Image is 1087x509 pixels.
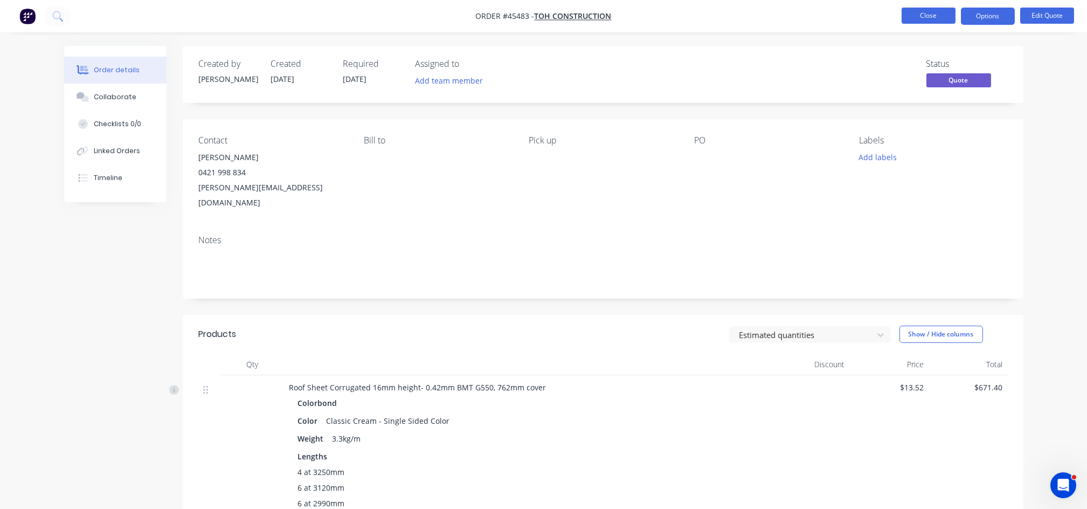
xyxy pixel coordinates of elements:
div: Order details [94,65,140,75]
div: Contact [199,135,347,146]
div: Status [926,59,1007,69]
iframe: Intercom live chat [1050,472,1076,498]
span: Order #45483 - [476,11,535,22]
span: [DATE] [271,74,295,84]
div: Bill to [364,135,511,146]
div: PO [694,135,842,146]
button: Edit Quote [1020,8,1074,24]
span: 4 at 3250mm [298,466,345,478]
div: Timeline [94,173,122,183]
button: Add labels [853,150,903,164]
div: Created [271,59,330,69]
span: $13.52 [853,382,924,393]
div: Products [199,328,237,341]
span: 6 at 2990mm [298,498,345,509]
div: Linked Orders [94,146,140,156]
div: Qty [220,354,285,375]
a: TOH Construction [535,11,612,22]
div: Discount [770,354,849,375]
span: Quote [926,73,991,87]
div: Color [298,413,322,429]
div: Weight [298,431,328,446]
div: Price [849,354,928,375]
div: 3.3kg/m [328,431,365,446]
div: Classic Cream - Single Sided Color [322,413,454,429]
button: Add team member [409,73,488,88]
div: Assigned to [416,59,523,69]
img: Factory [19,8,36,24]
button: Add team member [416,73,489,88]
div: [PERSON_NAME][EMAIL_ADDRESS][DOMAIN_NAME] [199,180,347,210]
div: Notes [199,235,1007,245]
div: Pick up [529,135,676,146]
div: Labels [859,135,1007,146]
span: Roof Sheet Corrugated 16mm height- 0.42mm BMT G550, 762mm cover [289,382,546,393]
button: Show / Hide columns [899,326,983,343]
div: Collaborate [94,92,136,102]
div: [PERSON_NAME] [199,73,258,85]
span: 6 at 3120mm [298,482,345,493]
span: [DATE] [343,74,367,84]
button: Options [961,8,1015,25]
div: [PERSON_NAME] [199,150,347,165]
button: Checklists 0/0 [64,111,167,137]
button: Order details [64,57,167,84]
div: Required [343,59,403,69]
span: $671.40 [932,382,1003,393]
button: Close [902,8,956,24]
span: Lengths [298,451,328,462]
div: Total [928,354,1007,375]
div: Created by [199,59,258,69]
button: Timeline [64,164,167,191]
div: Checklists 0/0 [94,119,141,129]
div: Colorbond [298,395,342,411]
button: Linked Orders [64,137,167,164]
div: 0421 998 834 [199,165,347,180]
button: Collaborate [64,84,167,111]
div: [PERSON_NAME]0421 998 834[PERSON_NAME][EMAIL_ADDRESS][DOMAIN_NAME] [199,150,347,210]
